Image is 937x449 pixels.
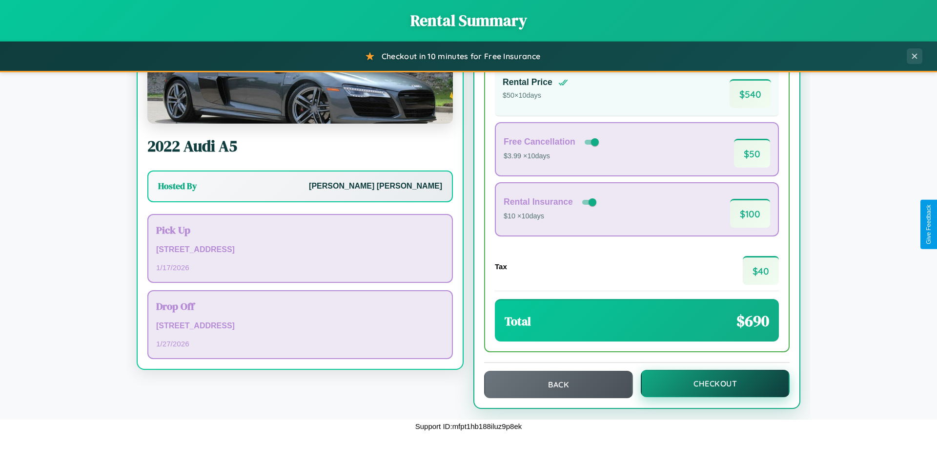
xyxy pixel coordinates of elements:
[503,77,552,87] h4: Rental Price
[504,137,575,147] h4: Free Cancellation
[156,223,444,237] h3: Pick Up
[10,10,927,31] h1: Rental Summary
[156,299,444,313] h3: Drop Off
[156,243,444,257] p: [STREET_ADDRESS]
[382,51,540,61] span: Checkout in 10 minutes for Free Insurance
[743,256,779,285] span: $ 40
[730,199,770,228] span: $ 100
[925,205,932,244] div: Give Feedback
[309,179,442,193] p: [PERSON_NAME] [PERSON_NAME]
[734,139,770,168] span: $ 50
[147,26,453,124] img: Audi A5
[495,262,507,271] h4: Tax
[156,261,444,274] p: 1 / 17 / 2026
[641,370,790,397] button: Checkout
[156,319,444,333] p: [STREET_ADDRESS]
[736,310,769,332] span: $ 690
[415,420,522,433] p: Support ID: mfpt1hb188iluz9p8ek
[147,135,453,157] h2: 2022 Audi A5
[484,371,633,398] button: Back
[730,79,771,108] span: $ 540
[503,89,568,102] p: $ 50 × 10 days
[158,180,197,192] h3: Hosted By
[156,337,444,350] p: 1 / 27 / 2026
[504,150,601,163] p: $3.99 × 10 days
[505,313,531,329] h3: Total
[504,197,573,207] h4: Rental Insurance
[504,210,598,223] p: $10 × 10 days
